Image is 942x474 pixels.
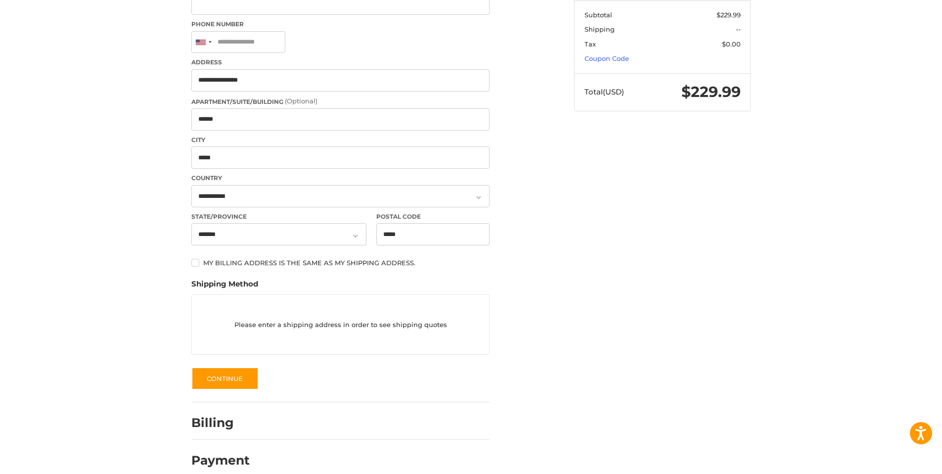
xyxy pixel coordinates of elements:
[192,315,489,334] p: Please enter a shipping address in order to see shipping quotes
[722,40,741,48] span: $0.00
[191,415,249,430] h2: Billing
[584,11,612,19] span: Subtotal
[584,87,624,96] span: Total (USD)
[191,174,490,183] label: Country
[191,279,258,294] legend: Shipping Method
[191,96,490,106] label: Apartment/Suite/Building
[681,83,741,101] span: $229.99
[191,58,490,67] label: Address
[736,25,741,33] span: --
[191,136,490,144] label: City
[191,259,490,267] label: My billing address is the same as my shipping address.
[191,453,250,468] h2: Payment
[191,20,490,29] label: Phone Number
[584,40,596,48] span: Tax
[584,25,615,33] span: Shipping
[717,11,741,19] span: $229.99
[191,367,259,390] button: Continue
[191,212,366,221] label: State/Province
[285,97,317,105] small: (Optional)
[376,212,490,221] label: Postal Code
[192,32,215,53] div: United States: +1
[584,54,629,62] a: Coupon Code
